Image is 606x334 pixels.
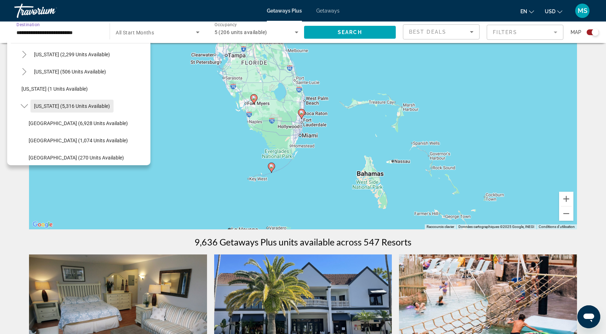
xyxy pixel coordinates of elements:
[116,30,154,35] span: All Start Months
[194,237,412,247] h1: 9,636 Getaways Plus units available across 547 Resorts
[578,7,587,14] span: MS
[31,220,54,229] a: Ouvrir cette zone dans Google Maps (dans une nouvelle fenêtre)
[409,29,446,35] span: Best Deals
[458,225,534,229] span: Données cartographiques ©2025 Google, INEGI
[18,66,30,78] button: Toggle Colorado (506 units available)
[31,220,54,229] img: Google
[30,48,114,61] button: [US_STATE] (2,299 units available)
[34,103,110,109] span: [US_STATE] (5,316 units available)
[539,225,575,229] a: Conditions d'utilisation (s'ouvre dans un nouvel onglet)
[29,120,128,126] span: [GEOGRAPHIC_DATA] (6,928 units available)
[30,100,114,113] button: [US_STATE] (5,316 units available)
[29,138,128,143] span: [GEOGRAPHIC_DATA] (1,074 units available)
[559,192,573,206] button: Zoom avant
[34,69,106,75] span: [US_STATE] (506 units available)
[30,65,110,78] button: [US_STATE] (506 units available)
[571,27,581,37] span: Map
[215,29,267,35] span: 5 (206 units available)
[21,86,88,92] span: [US_STATE] (1 units available)
[409,28,473,36] mat-select: Sort by
[573,3,592,18] button: User Menu
[577,305,600,328] iframe: Bouton de lancement de la fenêtre de messagerie
[16,22,40,27] span: Destination
[559,206,573,221] button: Zoom arrière
[520,6,534,16] button: Change language
[545,6,562,16] button: Change currency
[18,100,30,113] button: Toggle Florida (5,316 units available)
[267,8,302,14] a: Getaways Plus
[427,224,454,229] button: Raccourcis clavier
[304,26,396,39] button: Search
[338,29,362,35] span: Search
[34,52,110,57] span: [US_STATE] (2,299 units available)
[18,48,30,61] button: Toggle California (2,299 units available)
[29,155,124,161] span: [GEOGRAPHIC_DATA] (270 units available)
[25,117,150,130] button: [GEOGRAPHIC_DATA] (6,928 units available)
[487,24,563,40] button: Filter
[25,134,150,147] button: [GEOGRAPHIC_DATA] (1,074 units available)
[520,9,527,14] span: en
[25,151,150,164] button: [GEOGRAPHIC_DATA] (270 units available)
[545,9,555,14] span: USD
[18,82,150,95] button: [US_STATE] (1 units available)
[316,8,340,14] a: Getaways
[215,22,237,27] span: Occupancy
[14,1,86,20] a: Travorium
